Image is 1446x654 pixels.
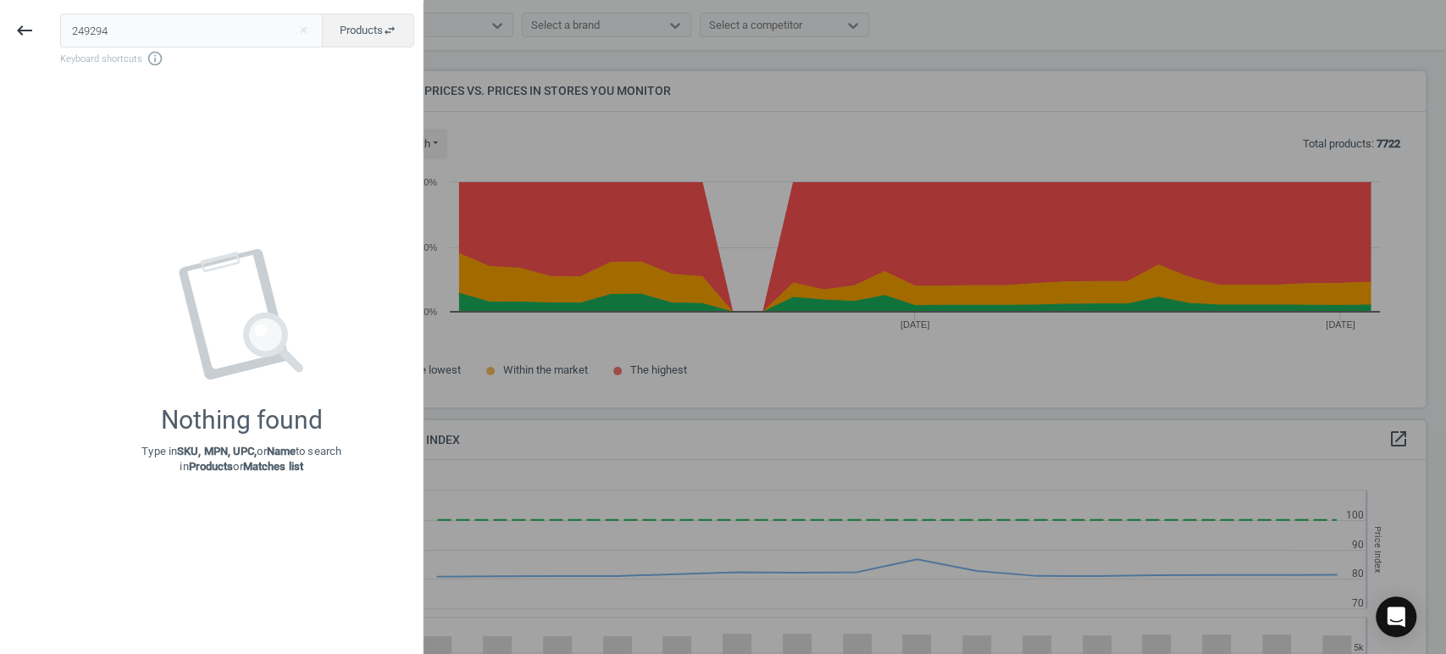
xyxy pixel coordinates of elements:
strong: Matches list [243,460,303,473]
span: Keyboard shortcuts [60,50,414,67]
strong: Products [189,460,234,473]
span: Products [340,23,396,38]
div: Nothing found [161,405,323,435]
button: Productsswap_horiz [322,14,414,47]
input: Enter the SKU or product name [60,14,324,47]
i: info_outline [147,50,163,67]
div: Open Intercom Messenger [1376,596,1416,637]
strong: Name [267,445,296,457]
i: swap_horiz [383,24,396,37]
button: Close [291,23,316,38]
strong: SKU, MPN, UPC, [177,445,257,457]
p: Type in or to search in or [141,444,341,474]
button: keyboard_backspace [5,11,44,51]
i: keyboard_backspace [14,20,35,41]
